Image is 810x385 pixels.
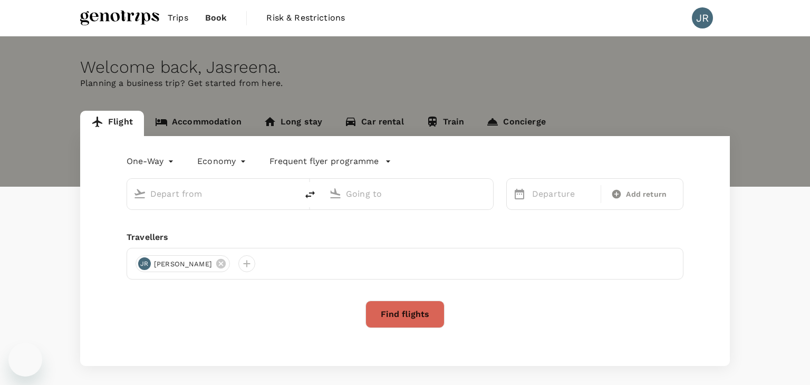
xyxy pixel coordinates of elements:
[150,186,275,202] input: Depart from
[269,155,391,168] button: Frequent flyer programme
[8,343,42,377] iframe: Button to launch messaging window
[80,57,730,77] div: Welcome back , Jasreena .
[290,192,292,195] button: Open
[138,257,151,270] div: JR
[365,301,445,328] button: Find flights
[148,259,218,269] span: [PERSON_NAME]
[692,7,713,28] div: JR
[144,111,253,136] a: Accommodation
[80,111,144,136] a: Flight
[415,111,476,136] a: Train
[205,12,227,24] span: Book
[486,192,488,195] button: Open
[269,155,379,168] p: Frequent flyer programme
[266,12,345,24] span: Risk & Restrictions
[346,186,471,202] input: Going to
[136,255,230,272] div: JR[PERSON_NAME]
[127,231,683,244] div: Travellers
[333,111,415,136] a: Car rental
[127,153,176,170] div: One-Way
[197,153,248,170] div: Economy
[626,189,667,200] span: Add return
[80,6,159,30] img: Genotrips - ALL
[475,111,556,136] a: Concierge
[532,188,594,200] p: Departure
[168,12,188,24] span: Trips
[253,111,333,136] a: Long stay
[80,77,730,90] p: Planning a business trip? Get started from here.
[297,182,323,207] button: delete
